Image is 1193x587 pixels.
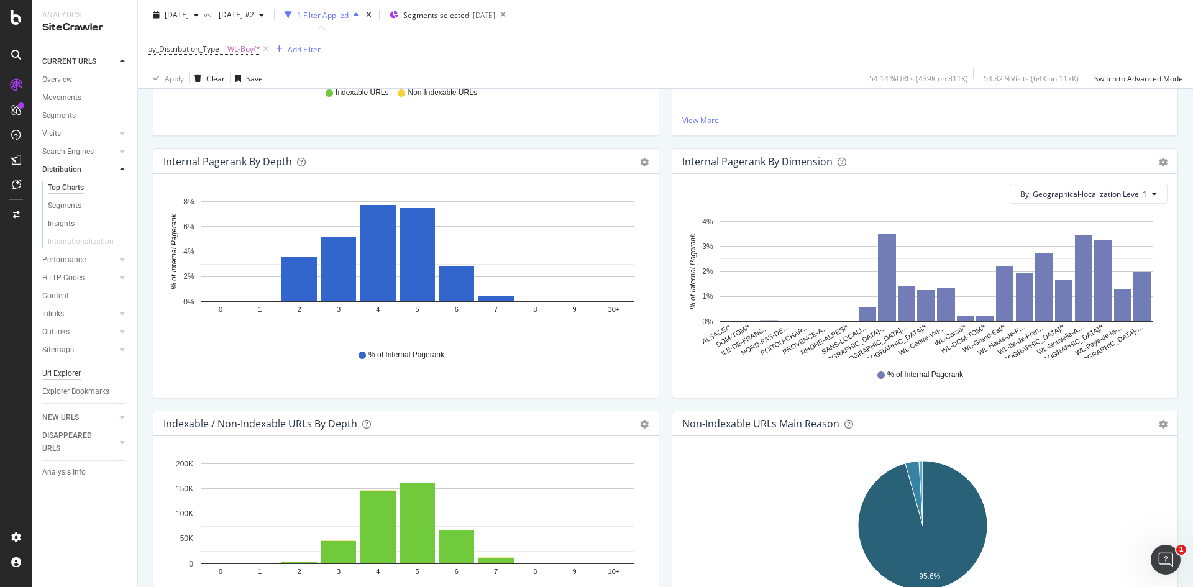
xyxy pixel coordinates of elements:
[455,568,459,576] text: 6
[415,568,419,576] text: 5
[42,289,69,303] div: Content
[337,568,341,576] text: 3
[1089,68,1183,88] button: Switch to Advanced Mode
[163,155,292,168] div: Internal Pagerank by Depth
[183,247,194,256] text: 4%
[288,43,321,54] div: Add Filter
[848,323,929,374] text: WL-[GEOGRAPHIC_DATA]/*
[48,235,114,248] div: Internationalization
[702,317,713,326] text: 0%
[42,109,129,122] a: Segments
[939,323,987,355] text: WL-DOM-TOM/*
[376,568,380,576] text: 4
[984,73,1079,83] div: 54.82 % Visits ( 64K on 117K )
[702,293,713,301] text: 1%
[640,158,649,166] div: gear
[148,43,219,54] span: by_Distribution_Type
[702,267,713,276] text: 2%
[415,306,419,314] text: 5
[48,181,129,194] a: Top Charts
[919,572,940,581] text: 95.6%
[42,10,127,20] div: Analytics
[42,466,129,479] a: Analysis Info
[297,9,349,20] div: 1 Filter Applied
[176,509,193,518] text: 100K
[42,163,116,176] a: Distribution
[271,42,321,57] button: Add Filter
[42,73,72,86] div: Overview
[163,417,357,430] div: Indexable / Non-Indexable URLs by Depth
[258,306,262,314] text: 1
[42,73,129,86] a: Overview
[1094,73,1183,83] div: Switch to Advanced Mode
[533,306,537,314] text: 8
[170,213,178,289] text: % of Internal Pagerank
[48,217,129,230] a: Insights
[42,367,129,380] a: Url Explorer
[455,306,459,314] text: 6
[227,40,260,58] span: WL-Buy/*
[42,367,81,380] div: Url Explorer
[42,55,116,68] a: CURRENT URLS
[42,429,105,455] div: DISAPPEARED URLS
[148,68,184,88] button: Apply
[42,429,116,455] a: DISAPPEARED URLS
[608,306,620,314] text: 10+
[42,55,96,68] div: CURRENT URLS
[42,253,116,266] a: Performance
[176,485,193,493] text: 150K
[42,271,116,284] a: HTTP Codes
[163,194,644,338] svg: A chart.
[363,9,374,21] div: times
[682,214,1163,358] svg: A chart.
[608,568,620,576] text: 10+
[48,199,129,212] a: Segments
[1176,545,1186,555] span: 1
[682,155,833,168] div: Internal Pagerank By Dimension
[533,568,537,576] text: 8
[42,344,116,357] a: Sitemaps
[42,253,86,266] div: Performance
[961,323,1007,354] text: WL-Grand-Est/*
[799,323,849,357] text: RHONE-ALPES/*
[280,5,363,25] button: 1 Filter Applied
[42,325,116,339] a: Outlinks
[42,307,64,321] div: Inlinks
[336,88,388,98] span: Indexable URLs
[48,181,84,194] div: Top Charts
[298,568,301,576] text: 2
[42,385,129,398] a: Explorer Bookmarks
[573,306,577,314] text: 9
[42,466,86,479] div: Analysis Info
[183,298,194,306] text: 0%
[337,306,341,314] text: 3
[368,350,444,360] span: % of Internal Pagerank
[985,323,1066,374] text: WL-[GEOGRAPHIC_DATA]/*
[42,411,79,424] div: NEW URLS
[640,420,649,429] div: gear
[42,91,81,104] div: Movements
[42,91,129,104] a: Movements
[42,307,116,321] a: Inlinks
[219,568,222,576] text: 0
[258,568,262,576] text: 1
[148,5,204,25] button: [DATE]
[403,10,469,20] span: Segments selected
[1010,184,1168,204] button: By: Geographical-localization Level 1
[682,115,1168,125] a: View More
[204,9,214,20] span: vs
[682,417,839,430] div: Non-Indexable URLs Main Reason
[1151,545,1181,575] iframe: Intercom live chat
[494,568,498,576] text: 7
[887,370,963,380] span: % of Internal Pagerank
[42,271,85,284] div: HTTP Codes
[231,68,263,88] button: Save
[42,385,109,398] div: Explorer Bookmarks
[183,222,194,231] text: 6%
[1020,189,1147,199] span: By: Geographical-localization Level 1
[1159,420,1168,429] div: gear
[42,145,116,158] a: Search Engines
[214,5,269,25] button: [DATE] #2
